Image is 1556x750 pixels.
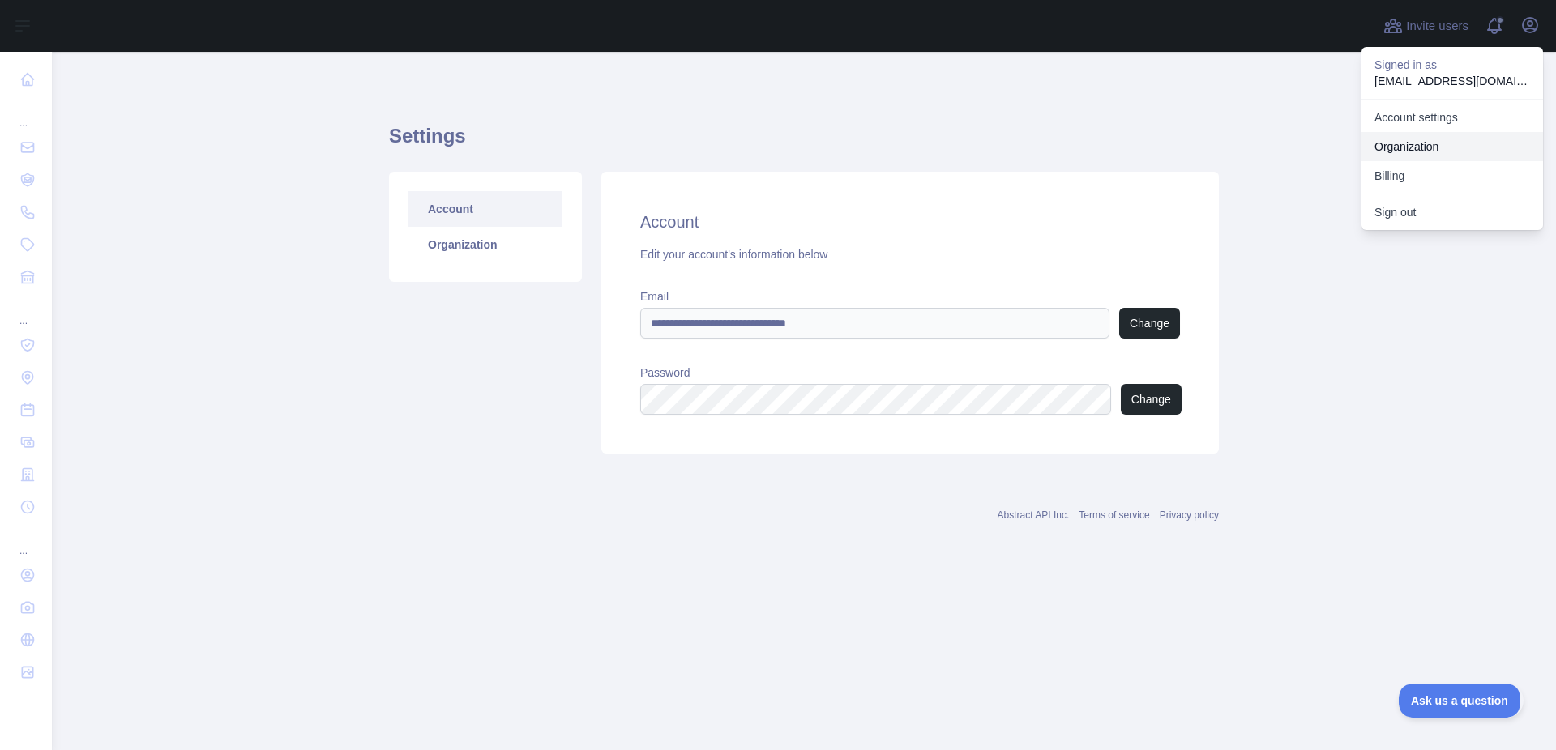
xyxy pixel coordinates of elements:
a: Abstract API Inc. [998,509,1070,521]
label: Email [640,288,1180,305]
p: [EMAIL_ADDRESS][DOMAIN_NAME] [1374,73,1530,89]
p: Signed in as [1374,57,1530,73]
button: Change [1119,308,1180,339]
a: Organization [1361,132,1543,161]
a: Terms of service [1079,509,1149,521]
button: Sign out [1361,198,1543,227]
a: Privacy policy [1160,509,1219,521]
h2: Account [640,211,1180,233]
iframe: Toggle Customer Support [1399,684,1524,718]
button: Change [1121,384,1182,415]
a: Account [408,191,562,227]
h1: Settings [389,123,1219,162]
div: Edit your account's information below [640,246,1180,262]
a: Organization [408,227,562,262]
button: Invite users [1380,13,1472,39]
button: Billing [1361,161,1543,190]
span: Invite users [1406,17,1468,36]
div: ... [13,97,39,130]
label: Password [640,364,1180,381]
div: ... [13,525,39,557]
a: Account settings [1361,103,1543,132]
div: ... [13,295,39,327]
